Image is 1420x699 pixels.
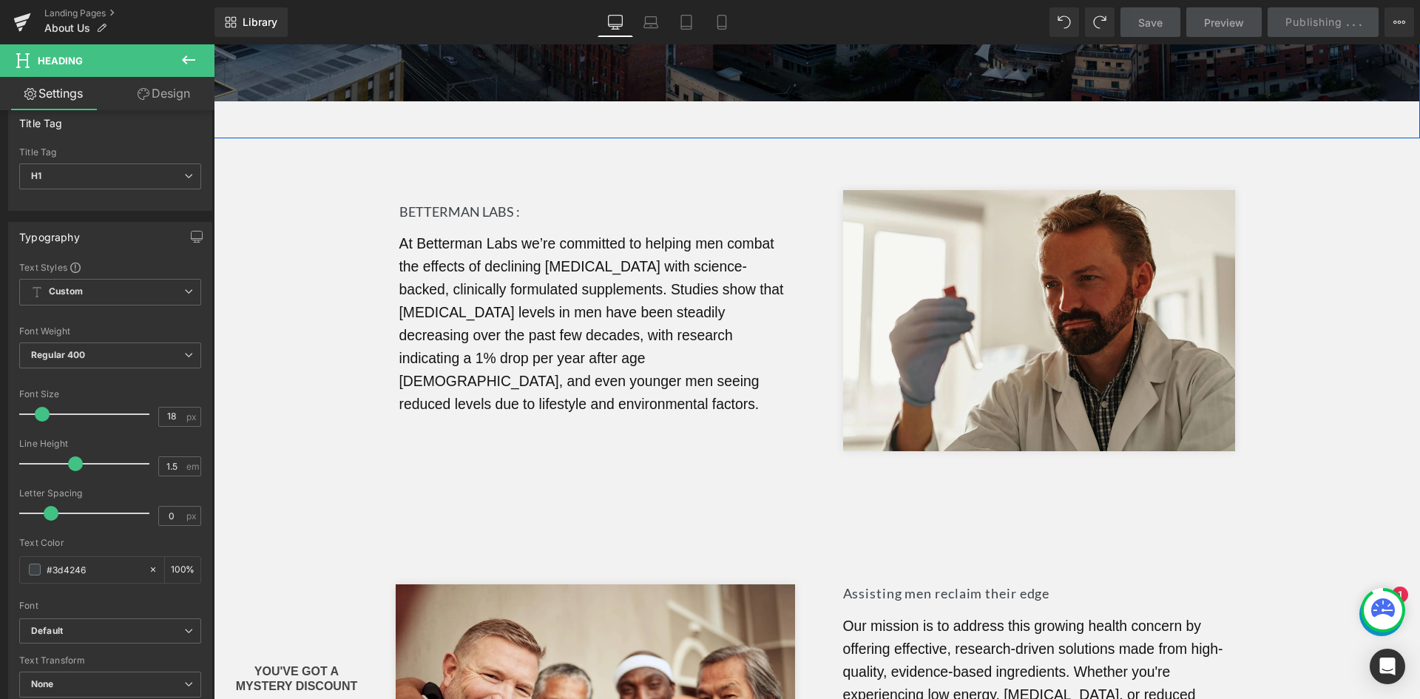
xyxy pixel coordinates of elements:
[1138,15,1163,30] span: Save
[1204,15,1244,30] span: Preview
[110,77,217,110] a: Design
[49,286,83,298] b: Custom
[633,7,669,37] a: Laptop
[19,439,201,449] div: Line Height
[165,557,200,583] div: %
[186,511,199,521] span: px
[44,7,214,19] a: Landing Pages
[44,22,90,34] span: About Us
[186,192,574,368] span: At Betterman Labs we’re committed to helping men combat the effects of declining [MEDICAL_DATA] w...
[186,412,199,422] span: px
[19,109,63,129] div: Title Tag
[19,601,201,611] div: Font
[704,7,740,37] a: Mobile
[38,55,83,67] span: Heading
[31,678,54,689] b: None
[1085,7,1115,37] button: Redo
[19,147,201,158] div: Title Tag
[47,561,141,578] input: Color
[186,158,578,178] h1: BETTERMAN LABS :
[19,223,80,243] div: Typography
[214,7,288,37] a: New Library
[19,488,201,499] div: Letter Spacing
[1370,649,1405,684] div: Open Intercom Messenger
[31,625,63,638] i: Default
[19,538,201,548] div: Text Color
[243,16,277,29] span: Library
[31,170,41,181] b: H1
[1049,7,1079,37] button: Undo
[1186,7,1262,37] a: Preview
[19,389,201,399] div: Font Size
[19,655,201,666] div: Text Transform
[598,7,633,37] a: Desktop
[669,7,704,37] a: Tablet
[31,349,86,360] b: Regular 400
[629,538,1021,560] h2: Assisting men reclaim their edge
[1141,547,1194,595] inbox-online-store-chat: Shopify online store chat
[186,462,199,471] span: em
[19,261,201,273] div: Text Styles
[19,326,201,337] div: Font Weight
[1384,7,1414,37] button: More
